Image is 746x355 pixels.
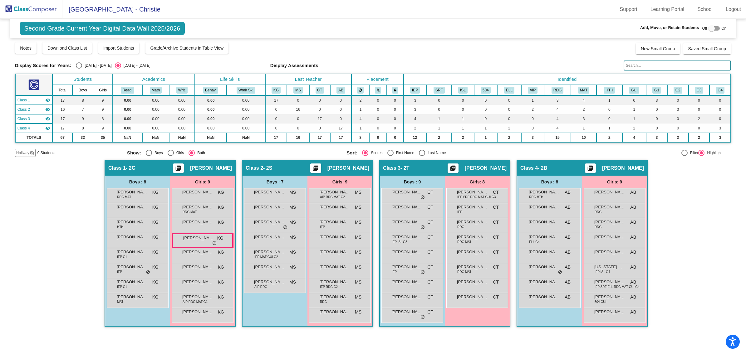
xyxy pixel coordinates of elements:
td: 0 [667,114,689,124]
td: 0 [369,105,387,114]
td: 0 [309,105,331,114]
span: AB [630,189,636,196]
span: Download Class List [47,46,87,51]
td: 0 [689,95,710,105]
td: Kristin Gvazdauskas - 2G [15,95,53,105]
td: 4 [544,124,571,133]
th: Students [52,74,113,85]
button: New Small Group [636,43,680,54]
td: 0.00 [195,124,227,133]
span: MS [289,189,296,196]
td: 0.00 [169,114,195,124]
td: 1 [474,133,498,142]
td: Meg Shaffer - 2S [15,105,53,114]
button: Writ. [176,87,188,94]
td: 0 [497,105,521,114]
button: Download Class List [42,42,92,54]
td: 2 [351,95,369,105]
span: [PERSON_NAME] [602,165,644,171]
th: ISLE Program [452,85,474,95]
td: 16 [287,105,309,114]
mat-radio-group: Select an option [127,150,342,156]
mat-icon: picture_as_pdf [312,165,319,174]
span: [PERSON_NAME] [320,189,351,195]
span: RDG MAT [117,195,131,199]
td: 0.00 [113,105,142,114]
td: 4 [351,114,369,124]
td: 0 [452,95,474,105]
th: Boys [72,85,93,95]
td: 17 [330,133,351,142]
span: [PERSON_NAME] [457,189,488,195]
td: 0 [667,95,689,105]
button: G2 [674,87,682,94]
a: School [692,4,718,14]
td: 0 [309,95,331,105]
div: Boys [152,150,163,156]
td: 0 [497,114,521,124]
th: Keep with teacher [387,85,404,95]
td: 0 [709,95,731,105]
input: Search... [624,61,731,71]
td: 0.00 [142,124,169,133]
button: Saved Small Group [683,43,731,54]
td: 0 [474,105,498,114]
span: Hallway [16,150,29,156]
span: KG [218,189,224,196]
td: 15 [544,133,571,142]
span: Class 1 [17,97,30,103]
span: - 2T [400,165,409,171]
span: Class 4 [520,165,538,171]
div: Scores [368,150,382,156]
td: 3 [667,133,689,142]
span: Second Grade Current Year Digital Data Wall 2025/2026 [20,22,185,35]
span: IEP SRF RDG MAT GUI G3 [457,195,496,199]
th: Guidance Interventions Including 3:3 [622,85,646,95]
button: Work Sk. [237,87,255,94]
span: CT [493,189,499,196]
td: 0 [330,105,351,114]
td: 0 [369,124,387,133]
div: Both [195,150,205,156]
td: 0 [369,114,387,124]
div: Highlight [704,150,722,156]
td: 4 [404,114,426,124]
td: 0.00 [227,124,265,133]
div: Girls [174,150,184,156]
td: 0.00 [113,95,142,105]
th: Identified [404,74,731,85]
td: 0.00 [227,105,265,114]
button: Print Students Details [173,163,184,173]
td: 9 [93,95,113,105]
th: Group 3 [689,85,710,95]
td: 0 [369,133,387,142]
div: Boys : 7 [243,176,307,188]
td: 0 [667,124,689,133]
td: 3 [709,124,731,133]
button: IEP [410,87,420,94]
button: KG [272,87,281,94]
td: NaN [227,133,265,142]
th: Academics [113,74,195,85]
span: On [721,26,726,31]
td: 3 [404,95,426,105]
mat-icon: visibility [45,98,50,103]
td: 1 [622,114,646,124]
th: Reading Intervention [544,85,571,95]
button: G1 [652,87,661,94]
td: 1 [596,124,622,133]
div: Boys : 8 [105,176,170,188]
td: 0 [709,105,731,114]
td: 0.00 [113,114,142,124]
span: Grade/Archive Students in Table View [150,46,224,51]
th: Health concerns, please inquire with teacher and nurse [596,85,622,95]
td: 0.00 [195,95,227,105]
td: 0 [330,114,351,124]
mat-icon: visibility [45,116,50,121]
td: 0 [497,95,521,105]
th: Group 1 [646,85,667,95]
div: Boys : 8 [517,176,582,188]
span: CT [427,189,433,196]
div: First Name [394,150,415,156]
button: Grade/Archive Students in Table View [145,42,229,54]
